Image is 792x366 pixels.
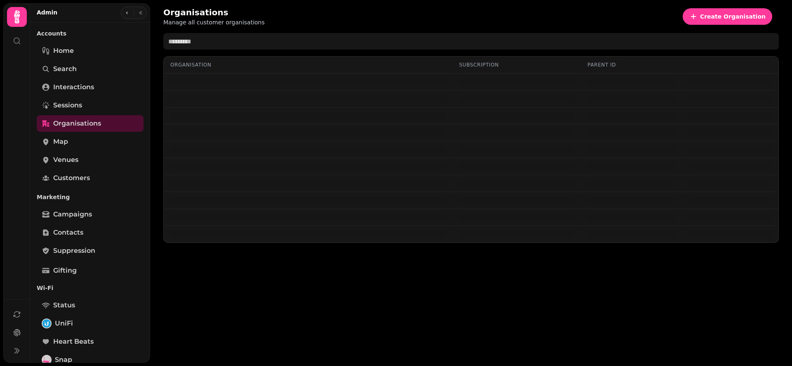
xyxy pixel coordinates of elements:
p: Manage all customer organisations [163,18,265,26]
button: Create Organisation [683,8,772,25]
p: Accounts [37,26,144,41]
a: Map [37,133,144,150]
span: Status [53,300,75,310]
div: Parent Id [587,62,675,68]
a: Campaigns [37,206,144,223]
div: Subscription [459,62,574,68]
span: Interactions [53,82,94,92]
a: Interactions [37,79,144,95]
span: Campaigns [53,209,92,219]
span: Home [53,46,74,56]
a: Status [37,297,144,314]
img: Snap [42,356,51,364]
span: Search [53,64,77,74]
img: UniFi [42,319,51,328]
p: Marketing [37,190,144,204]
span: Map [53,137,68,147]
a: Heart beats [37,333,144,350]
a: Home [37,43,144,59]
span: Heart beats [53,337,94,347]
span: Venues [53,155,78,165]
a: Venues [37,152,144,168]
h2: Organisations [163,7,265,18]
span: Contacts [53,228,83,238]
div: Organisation [170,62,446,68]
span: Suppression [53,246,95,256]
span: UniFi [55,318,73,328]
span: Sessions [53,100,82,110]
a: Gifting [37,262,144,279]
a: Organisations [37,115,144,132]
a: Contacts [37,224,144,241]
a: Customers [37,170,144,186]
span: Organisations [53,119,101,128]
a: Search [37,61,144,77]
a: Sessions [37,97,144,114]
a: UniFiUniFi [37,315,144,332]
span: Customers [53,173,90,183]
p: Wi-Fi [37,280,144,295]
span: Snap [55,355,72,365]
h2: Admin [37,8,57,17]
a: Suppression [37,242,144,259]
span: Gifting [53,266,77,276]
span: Create Organisation [700,14,766,19]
